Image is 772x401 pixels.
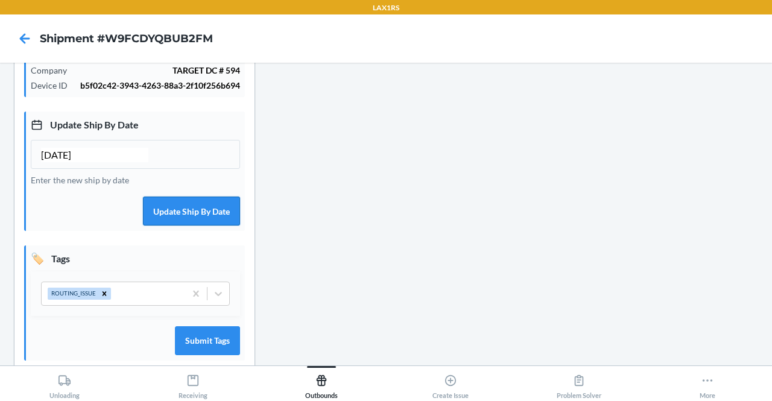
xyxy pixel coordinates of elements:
p: Company [31,64,77,77]
p: LAX1RS [373,2,399,13]
button: Outbounds [258,366,386,399]
div: Unloading [49,369,80,399]
p: Enter the new ship by date [31,174,240,186]
p: Device ID [31,79,77,92]
button: More [644,366,772,399]
div: Outbounds [305,369,338,399]
div: ROUTING_ISSUE [48,288,98,300]
button: Update Ship By Date [143,197,240,226]
button: Receiving [128,366,257,399]
p: TARGET DC # 594 [77,64,240,77]
p: b5f02c42-3943-4263-88a3-2f10f256b694 [77,79,240,92]
div: More [700,369,715,399]
button: Create Issue [386,366,514,399]
div: Problem Solver [557,369,601,399]
button: Problem Solver [514,366,643,399]
button: Submit Tags [175,326,240,355]
input: MM/DD/YYYY [41,148,148,162]
div: Create Issue [432,369,469,399]
h4: Shipment #W9FCDYQBUB2FM [40,31,213,46]
p: Update Ship By Date [31,116,240,133]
p: Tags [31,250,240,267]
span: 🏷️ [31,250,44,267]
div: Receiving [179,369,207,399]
